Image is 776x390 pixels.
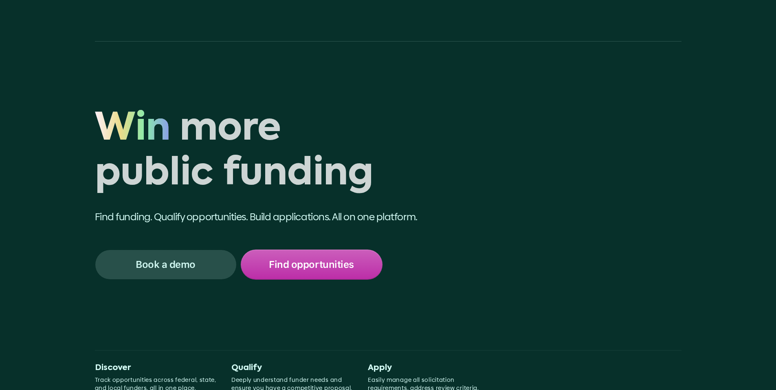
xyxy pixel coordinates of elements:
[665,15,698,29] a: Pricing
[79,17,147,27] a: STREAMLINE
[241,250,383,280] a: Find opportunities
[136,259,196,270] p: Book a demo
[95,107,170,152] span: Win
[523,15,554,29] a: Home
[90,17,147,27] p: STREAMLINE
[95,107,468,197] h1: Win more public funding
[95,250,237,280] a: Book a demo
[529,18,547,26] p: Home
[95,363,218,373] p: Discover
[643,18,657,26] p: Blog
[95,210,468,224] p: Find funding. Qualify opportunities. Build applications. All on one platform.
[598,15,635,29] a: Security
[368,363,491,373] p: Apply
[671,18,691,26] p: Pricing
[231,363,355,373] p: Qualify
[637,15,663,29] a: Blog
[562,18,589,26] p: Solutions
[269,259,354,270] p: Find opportunities
[605,18,629,26] p: Security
